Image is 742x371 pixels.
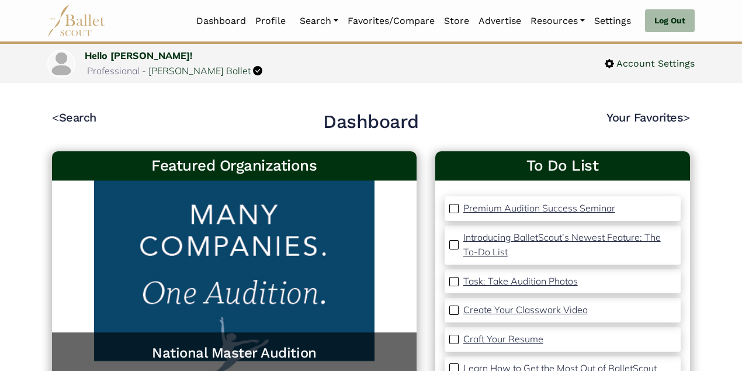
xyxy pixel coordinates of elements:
[142,65,146,77] span: -
[85,50,192,61] a: Hello [PERSON_NAME]!
[87,65,140,77] span: Professional
[343,9,439,33] a: Favorites/Compare
[48,51,74,77] img: profile picture
[445,156,681,176] a: To Do List
[463,274,578,289] a: Task: Take Audition Photos
[463,202,615,214] p: Premium Audition Success Seminar
[52,110,59,124] code: <
[463,332,543,347] a: Craft Your Resume
[463,303,588,318] a: Create Your Classwork Video
[474,9,526,33] a: Advertise
[463,304,588,315] p: Create Your Classwork Video
[323,110,419,134] h2: Dashboard
[52,110,96,124] a: <Search
[251,9,290,33] a: Profile
[463,201,615,216] a: Premium Audition Success Seminar
[590,9,636,33] a: Settings
[645,9,695,33] a: Log Out
[439,9,474,33] a: Store
[295,9,343,33] a: Search
[192,9,251,33] a: Dashboard
[64,344,405,362] a: National Master Audition
[463,333,543,345] p: Craft Your Resume
[148,65,251,77] a: [PERSON_NAME] Ballet
[526,9,590,33] a: Resources
[606,110,690,124] a: Your Favorites>
[605,56,695,71] a: Account Settings
[463,230,676,260] a: Introducing BalletScout’s Newest Feature: The To-Do List
[61,156,407,176] h3: Featured Organizations
[463,275,578,287] p: Task: Take Audition Photos
[463,231,661,258] p: Introducing BalletScout’s Newest Feature: The To-Do List
[683,110,690,124] code: >
[614,56,695,71] span: Account Settings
